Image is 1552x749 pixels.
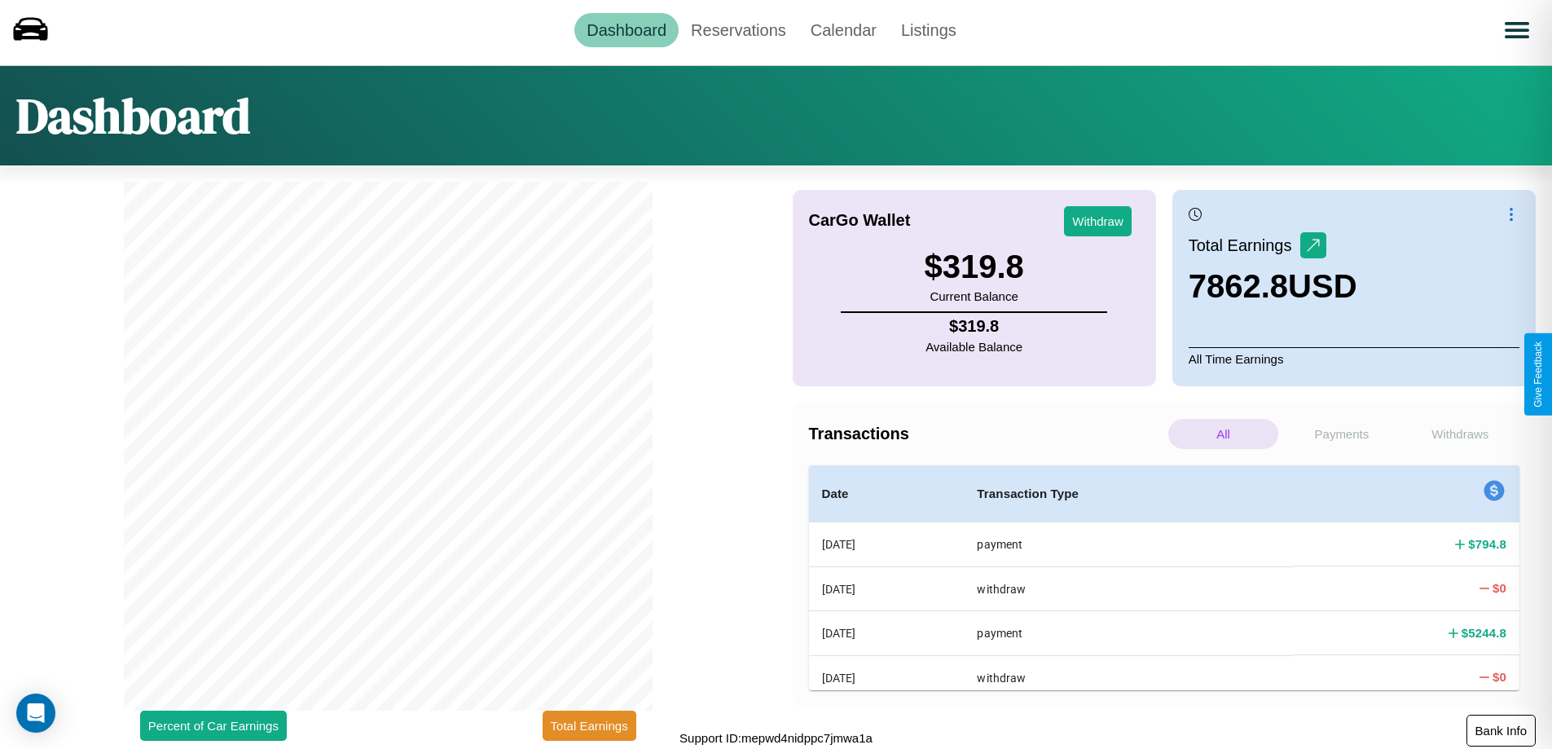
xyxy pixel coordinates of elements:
[964,655,1294,699] th: withdraw
[924,285,1023,307] p: Current Balance
[1286,419,1396,449] p: Payments
[1405,419,1515,449] p: Withdraws
[1468,535,1506,553] h4: $ 794.8
[679,13,798,47] a: Reservations
[809,611,965,655] th: [DATE]
[574,13,679,47] a: Dashboard
[809,655,965,699] th: [DATE]
[1064,206,1132,236] button: Withdraw
[809,566,965,610] th: [DATE]
[1462,624,1506,641] h4: $ 5244.8
[16,694,55,733] div: Open Intercom Messenger
[1189,231,1300,260] p: Total Earnings
[798,13,889,47] a: Calendar
[925,317,1022,336] h4: $ 319.8
[1494,7,1540,53] button: Open menu
[1168,419,1278,449] p: All
[1532,341,1544,408] div: Give Feedback
[1466,715,1536,747] button: Bank Info
[140,711,287,741] button: Percent of Car Earnings
[964,522,1294,567] th: payment
[1493,579,1506,597] h4: $ 0
[964,611,1294,655] th: payment
[809,211,911,230] h4: CarGo Wallet
[809,522,965,567] th: [DATE]
[977,484,1281,504] h4: Transaction Type
[543,711,636,741] button: Total Earnings
[1493,668,1506,685] h4: $ 0
[679,727,873,749] p: Support ID: mepwd4nidppc7jmwa1a
[924,249,1023,285] h3: $ 319.8
[889,13,969,47] a: Listings
[1189,268,1357,305] h3: 7862.8 USD
[925,336,1022,358] p: Available Balance
[822,484,952,504] h4: Date
[964,566,1294,610] th: withdraw
[1189,347,1519,370] p: All Time Earnings
[809,425,1164,443] h4: Transactions
[16,82,250,149] h1: Dashboard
